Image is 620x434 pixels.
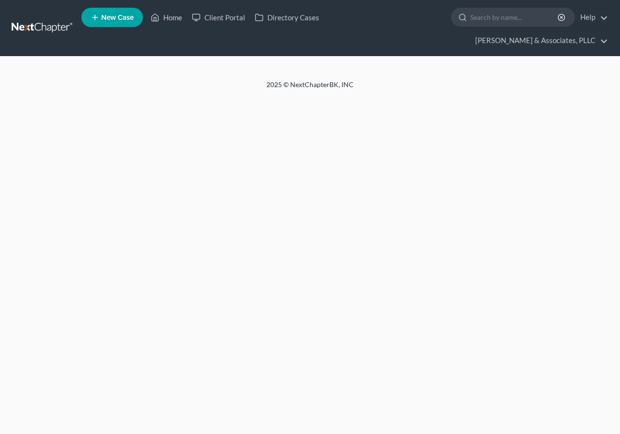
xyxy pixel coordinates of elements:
[101,14,134,21] span: New Case
[34,80,586,97] div: 2025 © NextChapterBK, INC
[187,9,250,26] a: Client Portal
[470,8,559,26] input: Search by name...
[575,9,608,26] a: Help
[250,9,324,26] a: Directory Cases
[470,32,608,49] a: [PERSON_NAME] & Associates, PLLC
[146,9,187,26] a: Home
